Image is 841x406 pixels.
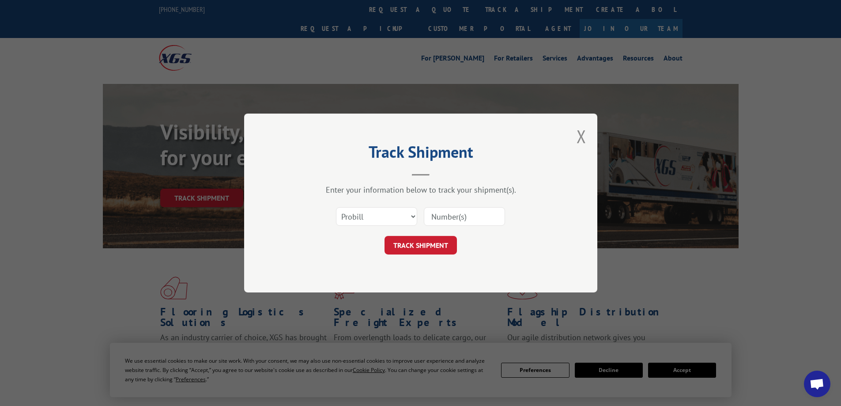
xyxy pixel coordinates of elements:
div: Open chat [804,371,830,397]
button: Close modal [577,125,586,148]
input: Number(s) [424,207,505,226]
button: TRACK SHIPMENT [385,236,457,254]
h2: Track Shipment [288,146,553,163]
div: Enter your information below to track your shipment(s). [288,185,553,195]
